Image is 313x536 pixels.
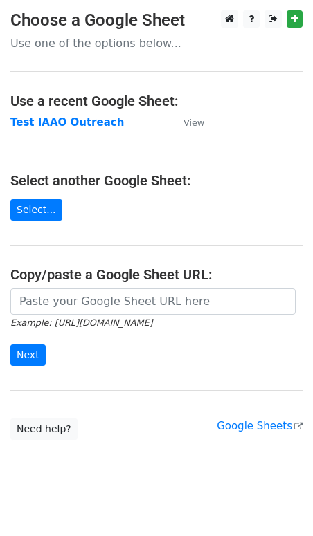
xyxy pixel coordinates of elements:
a: Google Sheets [217,420,303,432]
small: View [184,118,204,128]
p: Use one of the options below... [10,36,303,50]
a: Need help? [10,418,78,440]
input: Next [10,344,46,366]
h3: Choose a Google Sheet [10,10,303,30]
a: View [170,116,204,129]
h4: Select another Google Sheet: [10,172,303,189]
input: Paste your Google Sheet URL here [10,288,296,315]
h4: Use a recent Google Sheet: [10,93,303,109]
a: Test IAAO Outreach [10,116,124,129]
h4: Copy/paste a Google Sheet URL: [10,266,303,283]
small: Example: [URL][DOMAIN_NAME] [10,317,152,328]
a: Select... [10,199,62,221]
